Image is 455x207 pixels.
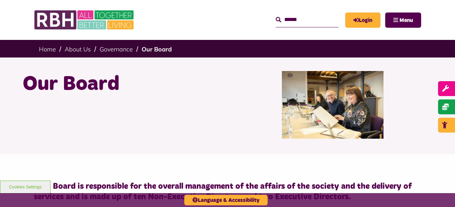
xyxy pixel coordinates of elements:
img: RBH Board 1 [282,71,384,139]
a: Home [39,45,56,53]
h1: Our Board [23,71,223,97]
button: Language & Accessibility [184,195,268,205]
a: Governance [100,45,133,53]
a: About Us [65,45,91,53]
h4: RBH Board is responsible for the overall management of the affairs of the society and the deliver... [34,181,421,202]
iframe: Netcall Web Assistant for live chat [425,177,455,207]
img: RBH [34,7,136,33]
button: Navigation [385,13,421,28]
span: Menu [399,18,413,23]
a: Our Board [142,45,172,53]
a: MyRBH [345,13,380,28]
